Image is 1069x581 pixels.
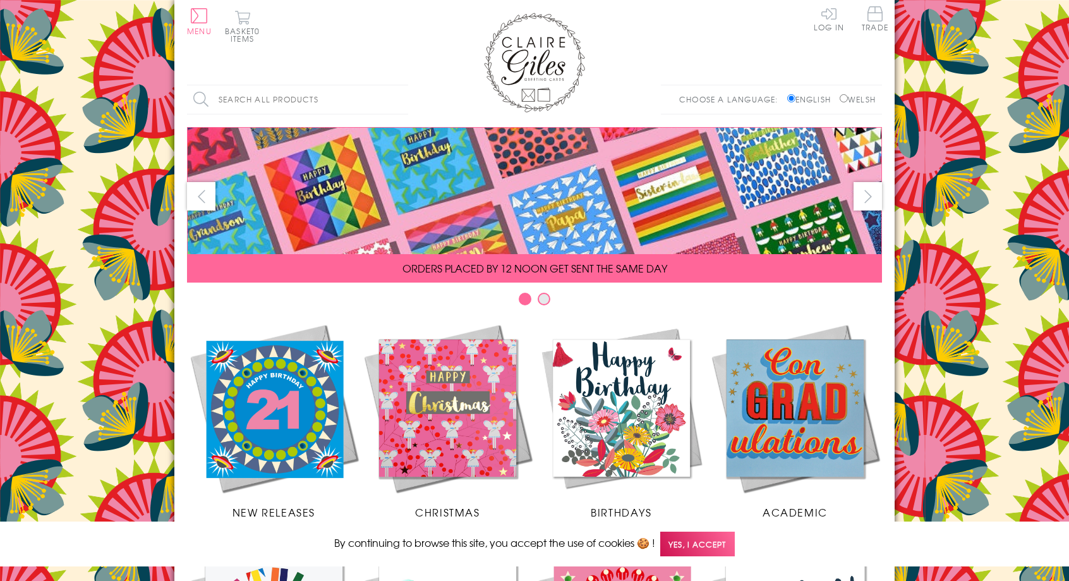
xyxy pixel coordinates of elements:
input: Search [396,85,408,114]
span: Christmas [415,505,480,520]
a: Christmas [361,321,534,520]
span: Menu [187,25,212,37]
a: Trade [862,6,888,34]
p: Choose a language: [679,94,785,105]
input: Welsh [840,94,848,102]
span: Trade [862,6,888,31]
a: New Releases [187,321,361,520]
span: Birthdays [591,505,651,520]
span: ORDERS PLACED BY 12 NOON GET SENT THE SAME DAY [402,260,667,276]
label: English [787,94,837,105]
div: Carousel Pagination [187,292,882,312]
a: Log In [814,6,844,31]
button: prev [187,182,215,211]
input: English [787,94,795,102]
a: Academic [708,321,882,520]
img: Claire Giles Greetings Cards [484,13,585,113]
input: Search all products [187,85,408,114]
button: Carousel Page 1 (Current Slide) [519,293,531,305]
label: Welsh [840,94,876,105]
span: Yes, I accept [660,532,735,556]
a: Birthdays [534,321,708,520]
button: next [854,182,882,211]
span: New Releases [233,505,315,520]
button: Basket0 items [225,10,260,42]
span: 0 items [231,25,260,44]
button: Carousel Page 2 [538,293,550,305]
button: Menu [187,8,212,35]
span: Academic [763,505,828,520]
